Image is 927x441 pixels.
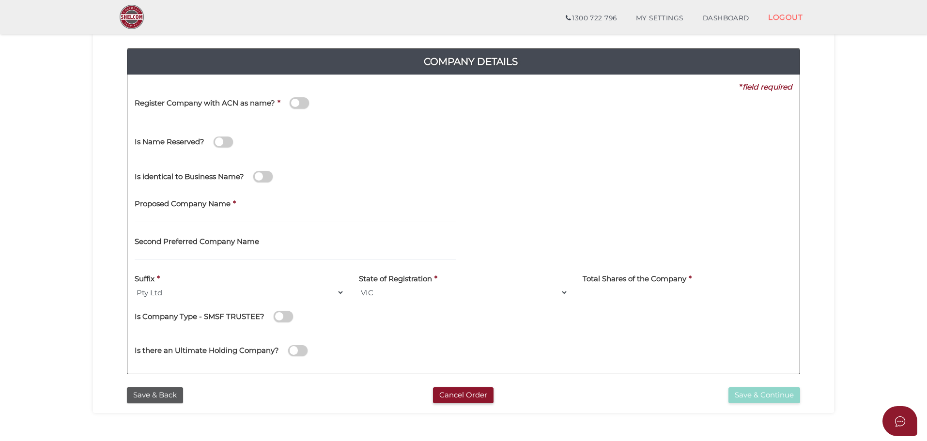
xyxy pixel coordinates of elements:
[135,99,275,107] h4: Register Company with ACN as name?
[882,406,917,436] button: Open asap
[135,275,154,283] h4: Suffix
[127,387,183,403] button: Save & Back
[135,238,259,246] h4: Second Preferred Company Name
[135,347,279,355] h4: Is there an Ultimate Holding Company?
[135,54,807,69] h4: Company Details
[583,275,686,283] h4: Total Shares of the Company
[728,387,800,403] button: Save & Continue
[693,9,759,28] a: DASHBOARD
[758,7,812,27] a: LOGOUT
[135,138,204,146] h4: Is Name Reserved?
[135,173,244,181] h4: Is identical to Business Name?
[742,82,792,91] i: field required
[135,313,264,321] h4: Is Company Type - SMSF TRUSTEE?
[135,200,231,208] h4: Proposed Company Name
[433,387,494,403] button: Cancel Order
[359,275,432,283] h4: State of Registration
[626,9,693,28] a: MY SETTINGS
[556,9,626,28] a: 1300 722 796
